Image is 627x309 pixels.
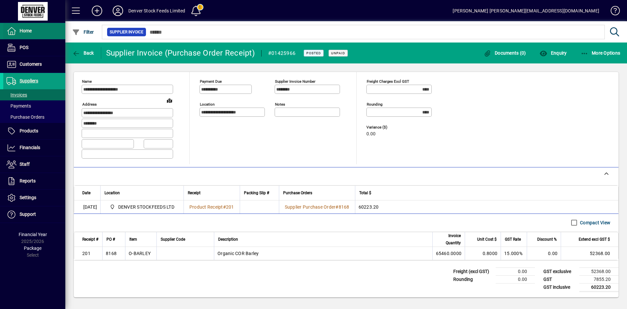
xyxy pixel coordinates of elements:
[275,102,285,107] mat-label: Notes
[83,204,97,210] span: [DATE]
[282,203,352,211] a: Supplier Purchase Order#8168
[3,206,65,223] a: Support
[3,156,65,173] a: Staff
[527,247,561,260] td: 0.00
[339,204,349,210] span: 8168
[20,178,36,183] span: Reports
[223,204,226,210] span: #
[20,28,32,33] span: Home
[7,103,31,109] span: Payments
[432,247,465,260] td: 65460.0000
[71,26,96,38] button: Filter
[366,131,376,137] span: 0.00
[20,45,28,50] span: POS
[72,29,94,35] span: Filter
[437,232,461,247] span: Invoice Quantity
[19,232,47,237] span: Financial Year
[579,283,619,291] td: 60223.20
[465,247,501,260] td: 0.8000
[107,5,128,17] button: Profile
[496,275,535,283] td: 0.00
[82,189,96,197] div: Date
[20,78,38,83] span: Suppliers
[164,95,175,106] a: View on map
[20,128,38,133] span: Products
[3,140,65,156] a: Financials
[129,236,137,243] span: Item
[306,51,321,55] span: Posted
[187,203,236,211] a: Product Receipt#201
[505,236,521,243] span: GST Rate
[82,189,90,197] span: Date
[539,50,567,56] span: Enquiry
[218,236,238,243] span: Description
[331,51,345,55] span: Unpaid
[82,236,98,243] span: Receipt #
[128,6,185,16] div: Denver Stock Feeds Limited
[367,102,382,107] mat-label: Rounding
[72,50,94,56] span: Back
[188,189,236,197] div: Receipt
[355,200,619,214] td: 60223.20
[537,236,557,243] span: Discount %
[606,1,619,23] a: Knowledge Base
[561,247,618,260] td: 52368.00
[87,5,107,17] button: Add
[540,283,579,291] td: GST inclusive
[20,145,40,150] span: Financials
[453,6,599,16] div: [PERSON_NAME] [PERSON_NAME][EMAIL_ADDRESS][DOMAIN_NAME]
[161,236,185,243] span: Supplier Code
[82,79,92,84] mat-label: Name
[129,250,151,257] div: O-BARLEY
[74,247,102,260] td: 201
[7,114,44,120] span: Purchase Orders
[579,267,619,275] td: 52368.00
[540,275,579,283] td: GST
[102,247,125,260] td: 8168
[3,173,65,189] a: Reports
[200,79,222,84] mat-label: Payment due
[3,190,65,206] a: Settings
[7,92,27,97] span: Invoices
[3,112,65,123] a: Purchase Orders
[538,47,568,59] button: Enquiry
[579,219,610,226] label: Compact View
[579,47,622,59] button: More Options
[359,189,610,197] div: Total $
[496,267,535,275] td: 0.00
[450,275,496,283] td: Rounding
[450,267,496,275] td: Freight (excl GST)
[477,236,497,243] span: Unit Cost $
[71,47,96,59] button: Back
[3,123,65,139] a: Products
[283,189,312,197] span: Purchase Orders
[20,162,30,167] span: Staff
[359,189,371,197] span: Total $
[285,204,336,210] span: Supplier Purchase Order
[118,204,174,210] span: DENVER STOCKFEEDS LTD
[104,189,120,197] span: Location
[107,203,177,211] span: DENVER STOCKFEEDS LTD
[540,267,579,275] td: GST exclusive
[579,236,610,243] span: Extend excl GST $
[581,50,620,56] span: More Options
[226,204,234,210] span: 201
[482,47,528,59] button: Documents (0)
[268,48,296,59] div: #01425966
[244,189,275,197] div: Packing Slip #
[366,125,406,129] span: Variance ($)
[275,79,315,84] mat-label: Supplier invoice number
[214,247,432,260] td: Organic COR Barley
[110,29,143,35] span: Supplier Invoice
[367,79,409,84] mat-label: Freight charges excl GST
[188,189,201,197] span: Receipt
[3,56,65,73] a: Customers
[200,102,215,107] mat-label: Location
[3,40,65,56] a: POS
[3,23,65,39] a: Home
[3,89,65,100] a: Invoices
[106,48,255,58] div: Supplier Invoice (Purchase Order Receipt)
[484,50,526,56] span: Documents (0)
[65,47,101,59] app-page-header-button: Back
[24,246,41,251] span: Package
